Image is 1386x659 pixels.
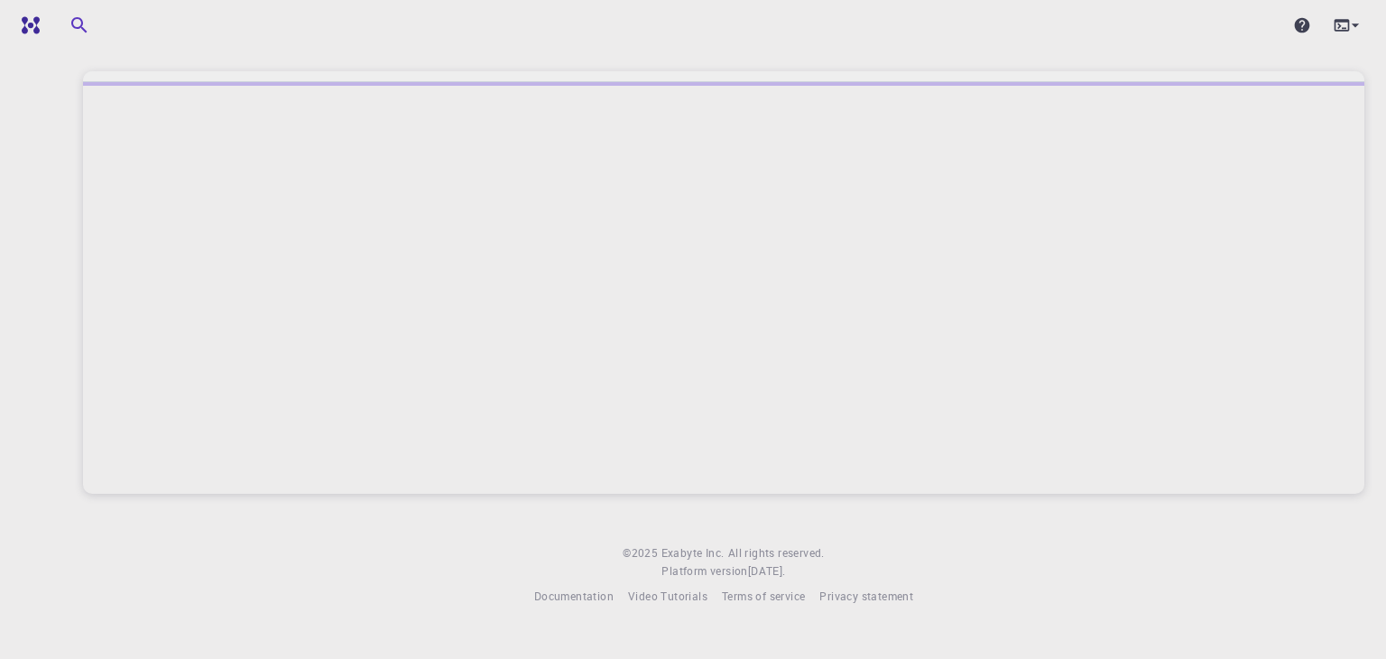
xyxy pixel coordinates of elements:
[748,563,786,578] span: [DATE] .
[722,588,805,606] a: Terms of service
[661,562,747,580] span: Platform version
[623,544,661,562] span: © 2025
[728,544,825,562] span: All rights reserved.
[14,16,40,34] img: logo
[534,588,614,606] a: Documentation
[748,562,786,580] a: [DATE].
[819,589,913,603] span: Privacy statement
[819,588,913,606] a: Privacy statement
[661,545,725,560] span: Exabyte Inc.
[534,589,614,603] span: Documentation
[722,589,805,603] span: Terms of service
[628,588,707,606] a: Video Tutorials
[661,544,725,562] a: Exabyte Inc.
[628,589,707,603] span: Video Tutorials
